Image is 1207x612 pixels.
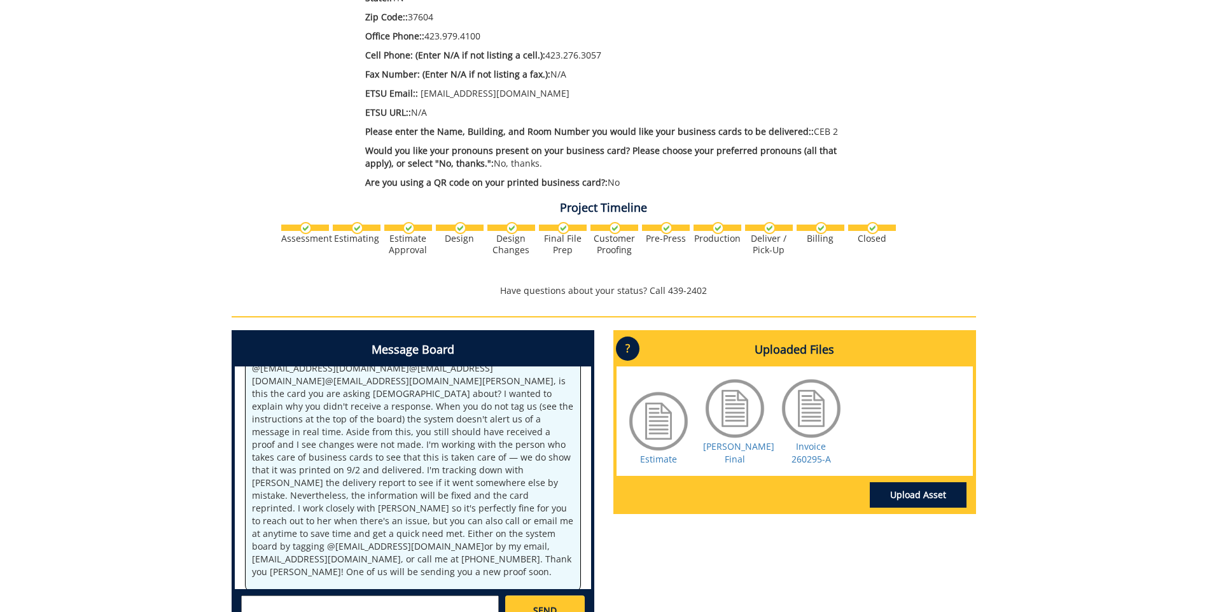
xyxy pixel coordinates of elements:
p: N/A [365,106,863,119]
img: checkmark [815,222,827,234]
div: Estimating [333,233,380,244]
a: Estimate [640,453,677,465]
p: 423.979.4100 [365,30,863,43]
a: Invoice 260295-A [792,440,831,465]
div: Assessment [281,233,329,244]
div: Design [436,233,484,244]
img: checkmark [403,222,415,234]
img: checkmark [764,222,776,234]
img: checkmark [351,222,363,234]
div: Estimate Approval [384,233,432,256]
p: Have questions about your status? Call 439-2402 [232,284,976,297]
p: 423.276.3057 [365,49,863,62]
img: checkmark [454,222,466,234]
p: ? [616,337,639,361]
span: Are you using a QR code on your printed business card?: [365,176,608,188]
a: [PERSON_NAME] Final [703,440,774,465]
div: Production [694,233,741,244]
img: checkmark [867,222,879,234]
h4: Message Board [235,333,591,366]
p: No, thanks. [365,144,863,170]
p: @ [EMAIL_ADDRESS][DOMAIN_NAME] @ [EMAIL_ADDRESS][DOMAIN_NAME] @ [EMAIL_ADDRESS][DOMAIN_NAME] [PER... [252,362,574,578]
span: Please enter the Name, Building, and Room Number you would like your business cards to be deliver... [365,125,814,137]
span: Zip Code:: [365,11,408,23]
div: Customer Proofing [590,233,638,256]
h4: Uploaded Files [617,333,973,366]
a: Upload Asset [870,482,966,508]
img: checkmark [300,222,312,234]
p: 37604 [365,11,863,24]
span: ETSU Email:: [365,87,418,99]
img: checkmark [609,222,621,234]
p: [EMAIL_ADDRESS][DOMAIN_NAME] [365,87,863,100]
div: Final File Prep [539,233,587,256]
img: checkmark [660,222,673,234]
span: Cell Phone: (Enter N/A if not listing a cell.): [365,49,545,61]
img: checkmark [506,222,518,234]
img: checkmark [557,222,569,234]
p: No [365,176,863,189]
span: Office Phone:: [365,30,424,42]
img: checkmark [712,222,724,234]
div: Billing [797,233,844,244]
div: Closed [848,233,896,244]
p: CEB 2 [365,125,863,138]
span: Fax Number: (Enter N/A if not listing a fax.): [365,68,550,80]
div: Design Changes [487,233,535,256]
div: Pre-Press [642,233,690,244]
p: N/A [365,68,863,81]
div: Deliver / Pick-Up [745,233,793,256]
span: Would you like your pronouns present on your business card? Please choose your preferred pronouns... [365,144,837,169]
h4: Project Timeline [232,202,976,214]
span: ETSU URL:: [365,106,411,118]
